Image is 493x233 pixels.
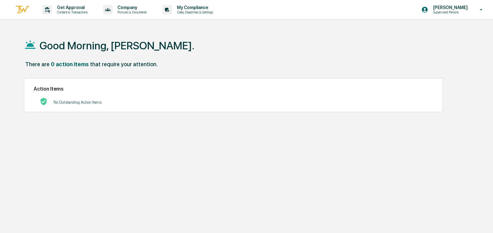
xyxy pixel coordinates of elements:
h2: Action Items [34,86,433,92]
p: [PERSON_NAME] [428,5,471,10]
p: No Outstanding Action Items [54,100,102,105]
div: 0 action items [51,61,89,67]
img: logo [15,5,30,15]
p: Content & Transactions [52,10,91,14]
h1: Good Morning, [PERSON_NAME]. [40,39,194,52]
p: Get Approval [52,5,91,10]
p: Policies & Documents [112,10,150,14]
div: that require your attention. [90,61,158,67]
div: There are [25,61,50,67]
p: Data, Deadlines & Settings [172,10,216,14]
p: My Compliance [172,5,216,10]
img: No Actions logo [40,98,47,105]
p: Company [112,5,150,10]
p: Supervised Persons [428,10,471,14]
